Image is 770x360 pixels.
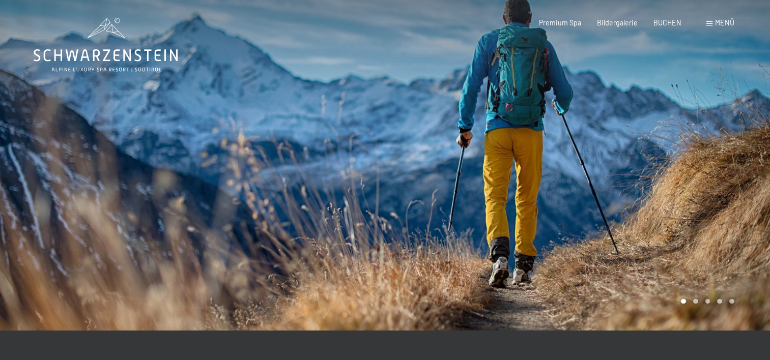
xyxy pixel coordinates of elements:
div: Carousel Page 2 [693,299,698,304]
a: BUCHEN [653,18,681,27]
div: Carousel Page 5 [729,299,734,304]
a: Bildergalerie [597,18,638,27]
div: Carousel Page 3 [705,299,710,304]
a: Premium Spa [539,18,581,27]
div: Carousel Pagination [677,299,734,304]
div: Carousel Page 1 (Current Slide) [681,299,686,304]
div: Carousel Page 4 [717,299,722,304]
span: Menü [715,18,734,27]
